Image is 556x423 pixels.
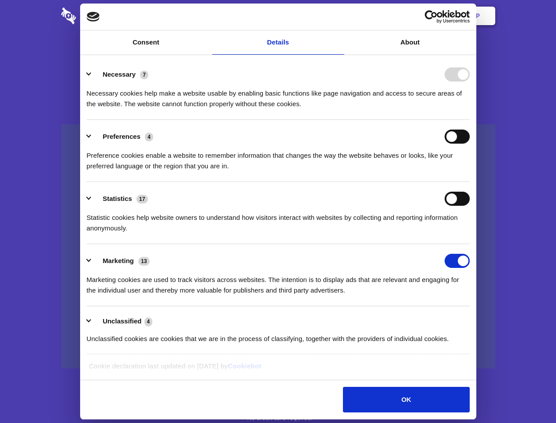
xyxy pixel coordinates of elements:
a: Wistia video thumbnail [61,124,495,369]
div: Unclassified cookies are cookies that we are in the process of classifying, together with the pro... [87,327,470,344]
button: Unclassified (4) [87,316,158,327]
div: Marketing cookies are used to track visitors across websites. The intention is to display ads tha... [87,268,470,296]
a: Usercentrics Cookiebot - opens in a new window [393,10,470,23]
label: Marketing [103,257,134,264]
button: Statistics (17) [87,192,154,206]
a: Login [399,2,438,30]
a: Details [212,30,344,55]
span: 13 [138,257,150,266]
a: Pricing [258,2,297,30]
a: Consent [80,30,212,55]
button: OK [343,387,469,412]
a: About [344,30,476,55]
h1: Eliminate Slack Data Loss. [61,40,495,71]
iframe: Drift Widget Chat Controller [512,379,545,412]
span: 4 [144,317,153,326]
label: Statistics [103,195,132,202]
a: Cookiebot [228,362,261,370]
span: 4 [145,133,153,141]
h4: Auto-redaction of sensitive data, encrypted data sharing and self-destructing private chats. Shar... [61,80,495,109]
div: Statistic cookies help website owners to understand how visitors interact with websites by collec... [87,206,470,234]
span: 17 [136,195,148,204]
button: Necessary (7) [87,67,154,82]
label: Preferences [103,133,140,140]
label: Necessary [103,70,136,78]
button: Preferences (4) [87,130,159,144]
img: logo-wordmark-white-trans-d4663122ce5f474addd5e946df7df03e33cb6a1c49d2221995e7729f52c070b2.svg [61,7,136,24]
img: logo [87,12,100,22]
div: Preference cookies enable a website to remember information that changes the way the website beha... [87,144,470,171]
span: 7 [140,70,148,79]
a: Contact [357,2,398,30]
div: Cookie declaration last updated on [DATE] by [82,361,474,378]
div: Necessary cookies help make a website usable by enabling basic functions like page navigation and... [87,82,470,109]
button: Marketing (13) [87,254,155,268]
